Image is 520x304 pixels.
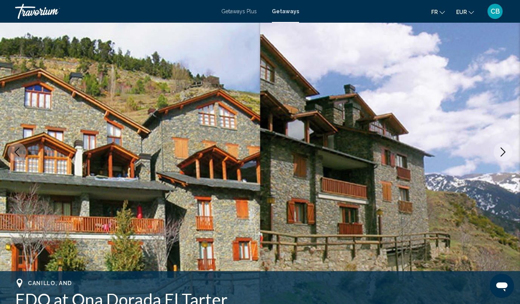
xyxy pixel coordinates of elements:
[15,4,214,19] a: Travorium
[485,3,505,19] button: User Menu
[431,6,445,17] button: Change language
[491,8,500,15] span: CB
[431,9,438,15] span: fr
[28,280,72,286] span: Canillo, AND
[8,143,26,161] button: Previous image
[456,9,467,15] span: EUR
[456,6,474,17] button: Change currency
[221,8,257,14] a: Getaways Plus
[490,274,514,298] iframe: Button to launch messaging window
[272,8,299,14] a: Getaways
[494,143,512,161] button: Next image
